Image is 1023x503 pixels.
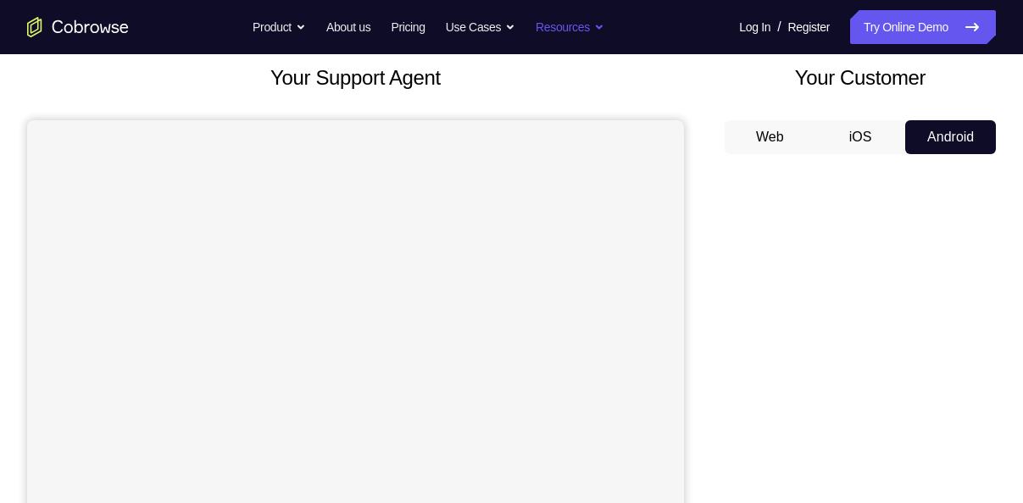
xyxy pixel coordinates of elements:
[446,10,515,44] button: Use Cases
[850,10,996,44] a: Try Online Demo
[27,17,129,37] a: Go to the home page
[326,10,370,44] a: About us
[815,120,906,154] button: iOS
[788,10,830,44] a: Register
[27,63,684,93] h2: Your Support Agent
[739,10,770,44] a: Log In
[725,120,815,154] button: Web
[253,10,306,44] button: Product
[905,120,996,154] button: Android
[777,17,781,37] span: /
[391,10,425,44] a: Pricing
[725,63,996,93] h2: Your Customer
[536,10,604,44] button: Resources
